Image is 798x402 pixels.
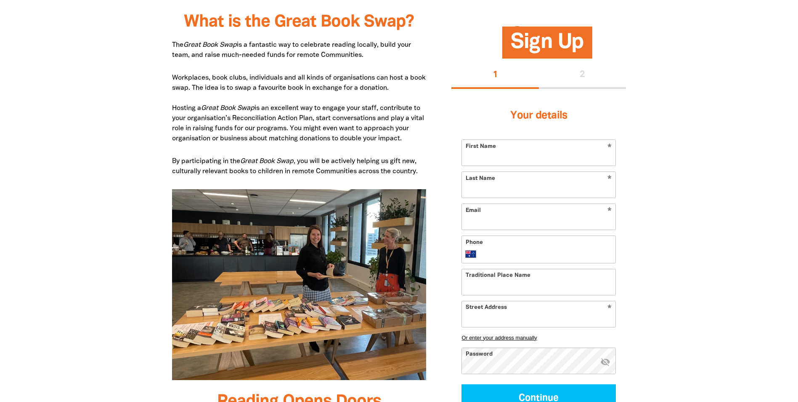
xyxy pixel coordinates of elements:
i: Hide password [600,356,610,367]
span: What is the Great Book Swap? [184,14,414,30]
p: The is a fantastic way to celebrate reading locally, build your team, and raise much-needed funds... [172,40,427,60]
button: visibility_off [600,356,610,368]
p: By participating in the , you will be actively helping us gift new, culturally relevant books to ... [172,156,427,177]
p: Workplaces, book clubs, individuals and all kinds of organisations can host a book swap. The idea... [172,73,427,144]
button: Stage 1 [451,62,539,89]
span: Sign Up [511,33,584,59]
em: Great Book Swap [201,105,255,111]
em: Great Book Swap [240,158,294,164]
h3: Your details [461,99,616,133]
button: Or enter your address manually [461,334,616,340]
em: Great Book Swap [183,42,237,48]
